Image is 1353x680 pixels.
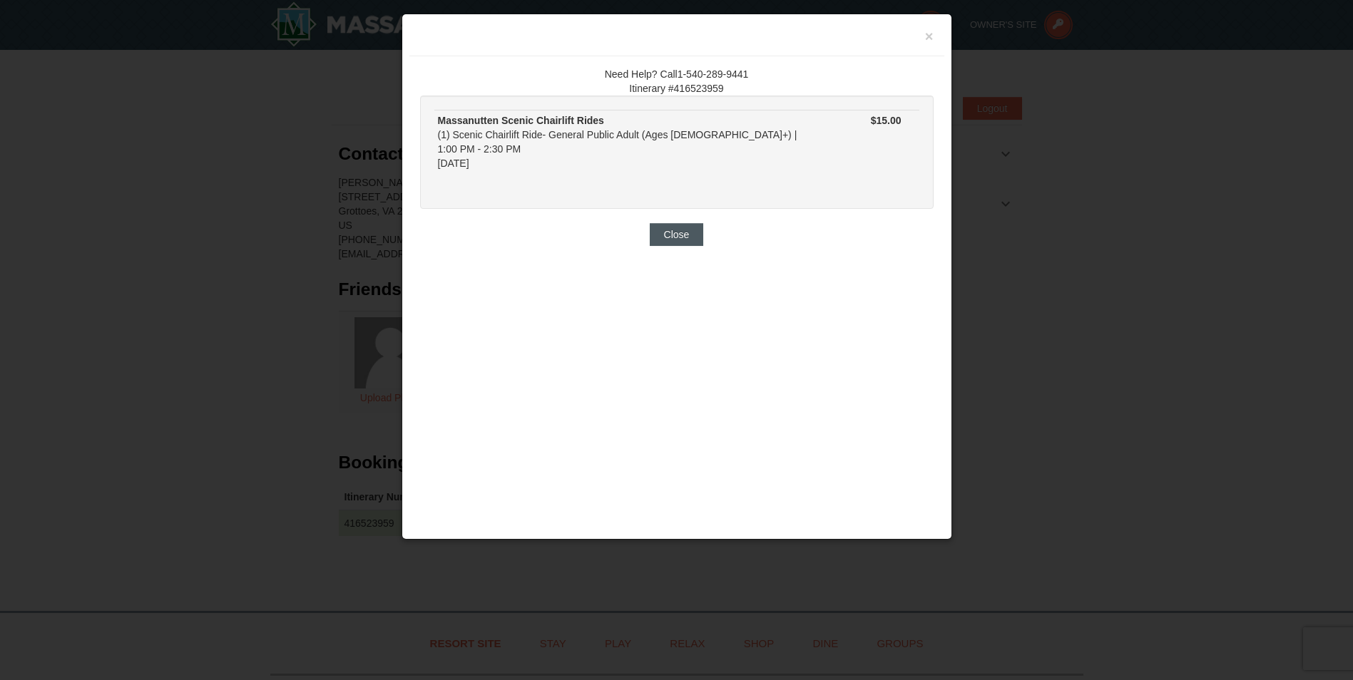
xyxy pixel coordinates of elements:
div: (1) Scenic Chairlift Ride- General Public Adult (Ages [DEMOGRAPHIC_DATA]+) | 1:00 PM - 2:30 PM [D... [438,113,809,170]
strong: Massanutten Scenic Chairlift Rides [438,115,604,126]
div: Need Help? Call1-540-289-9441 Itinerary #416523959 [420,67,934,96]
button: Close [650,223,704,246]
button: × [925,29,934,43]
strong: $15.00 [871,115,902,126]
